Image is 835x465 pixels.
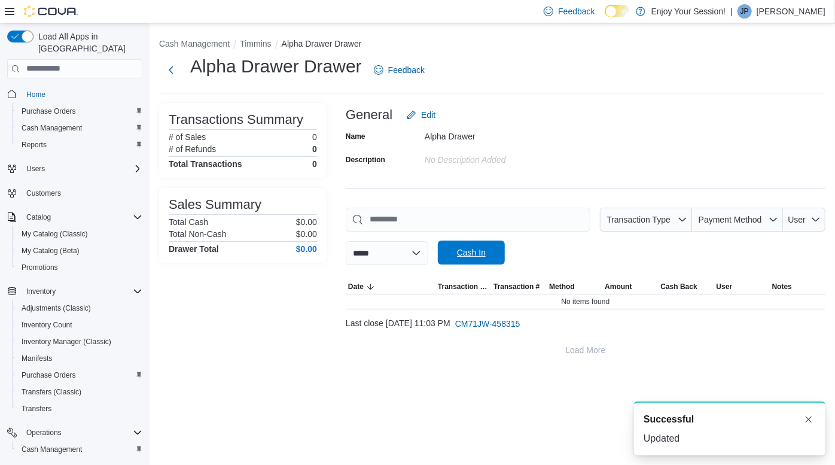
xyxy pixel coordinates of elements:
h6: Total Cash [169,217,208,227]
button: Reports [12,136,147,153]
button: User [714,279,770,294]
span: Inventory Manager (Classic) [17,335,142,349]
button: Inventory Count [12,317,147,333]
span: Transfers [17,402,142,416]
span: Cash In [457,247,486,259]
button: Method [547,279,602,294]
button: Users [2,160,147,177]
button: Transfers (Classic) [12,384,147,400]
button: Edit [402,103,440,127]
h3: General [346,108,392,122]
h1: Alpha Drawer Drawer [190,54,362,78]
button: Adjustments (Classic) [12,300,147,317]
span: Manifests [17,351,142,366]
span: Transfers (Classic) [17,385,142,399]
span: Cash Management [17,121,142,135]
button: Alpha Drawer Drawer [282,39,362,48]
p: $0.00 [296,217,317,227]
button: Catalog [22,210,56,224]
h3: Sales Summary [169,197,261,212]
button: Load More [346,338,825,362]
span: Inventory Manager (Classic) [22,337,111,347]
a: Transfers (Classic) [17,385,86,399]
button: Operations [2,424,147,441]
input: This is a search bar. As you type, the results lower in the page will automatically filter. [346,208,590,232]
span: Customers [22,186,142,200]
span: Home [26,90,45,99]
p: | [730,4,733,19]
button: Transaction # [491,279,547,294]
div: Jesse Prior [738,4,752,19]
a: Feedback [369,58,429,82]
button: Users [22,162,50,176]
span: My Catalog (Classic) [17,227,142,241]
span: Purchase Orders [17,104,142,118]
button: Home [2,86,147,103]
a: Cash Management [17,121,87,135]
span: Home [22,87,142,102]
span: Adjustments (Classic) [22,303,91,313]
a: My Catalog (Beta) [17,244,84,258]
span: Payment Method [699,215,762,224]
button: Cash In [438,241,505,265]
span: Amount [605,282,632,291]
button: User [783,208,825,232]
span: Successful [644,412,694,427]
h4: Total Transactions [169,159,242,169]
span: Inventory Count [22,320,72,330]
h4: Drawer Total [169,244,219,254]
button: Purchase Orders [12,367,147,384]
span: Adjustments (Classic) [17,301,142,315]
img: Cova [24,5,78,17]
label: Name [346,132,365,141]
a: Inventory Manager (Classic) [17,335,116,349]
span: Users [26,164,45,174]
span: Operations [26,428,62,437]
a: Purchase Orders [17,104,81,118]
span: Transaction Type [607,215,671,224]
a: Home [22,87,50,102]
a: Purchase Orders [17,368,81,382]
button: Inventory [2,283,147,300]
span: Cash Management [22,123,82,133]
span: Users [22,162,142,176]
button: My Catalog (Classic) [12,226,147,242]
span: Promotions [22,263,58,272]
span: Transfers (Classic) [22,387,81,397]
span: Transfers [22,404,51,414]
span: Notes [772,282,792,291]
a: Inventory Count [17,318,77,332]
a: Manifests [17,351,57,366]
span: Customers [26,189,61,198]
div: Last close [DATE] 11:03 PM [346,312,825,336]
p: 0 [312,144,317,154]
button: Cash Management [159,39,230,48]
button: Operations [22,426,66,440]
a: Transfers [17,402,56,416]
span: Manifests [22,354,52,363]
p: 0 [312,132,317,142]
span: Operations [22,426,142,440]
button: Dismiss toast [802,412,816,427]
button: Next [159,58,183,82]
button: CM71JW-458315 [450,312,525,336]
span: Inventory Count [17,318,142,332]
span: Reports [22,140,47,150]
a: Customers [22,186,66,200]
span: Date [348,282,364,291]
span: Load More [566,344,606,356]
nav: An example of EuiBreadcrumbs [159,38,825,52]
button: Promotions [12,259,147,276]
a: Reports [17,138,51,152]
button: Transaction Type [435,279,491,294]
button: Purchase Orders [12,103,147,120]
span: Feedback [388,64,425,76]
p: [PERSON_NAME] [757,4,825,19]
a: Promotions [17,260,63,275]
button: Catalog [2,209,147,226]
span: Reports [17,138,142,152]
span: Catalog [22,210,142,224]
div: Notification [644,412,816,427]
span: My Catalog (Classic) [22,229,88,239]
